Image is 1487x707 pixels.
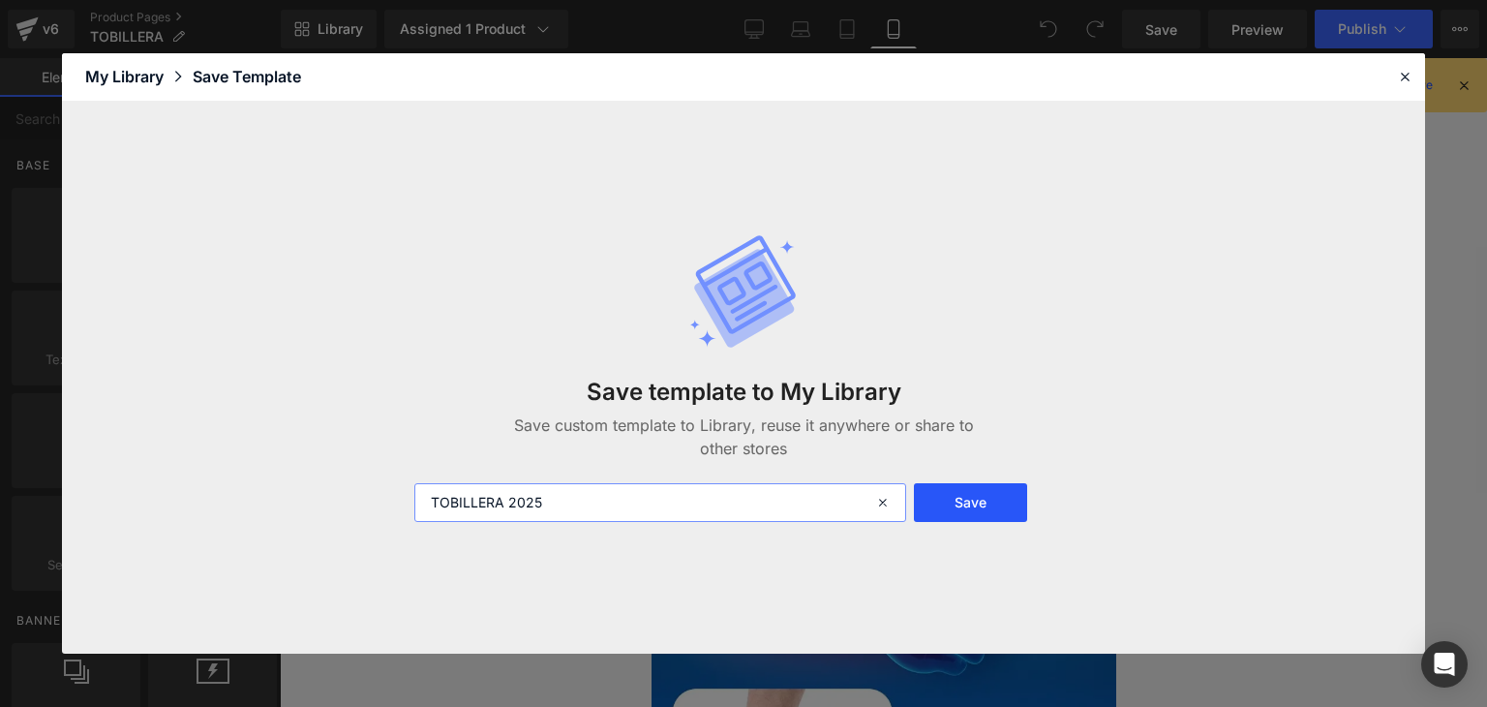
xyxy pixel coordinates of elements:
div: Open Intercom Messenger [1421,641,1468,688]
p: Save custom template to Library, reuse it anywhere or share to other stores [500,414,987,460]
h3: Save template to My Library [500,378,987,406]
button: Save [914,483,1027,522]
input: Enter your custom Template name [414,483,906,522]
div: Save Template [193,65,301,88]
div: My Library [85,65,193,88]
